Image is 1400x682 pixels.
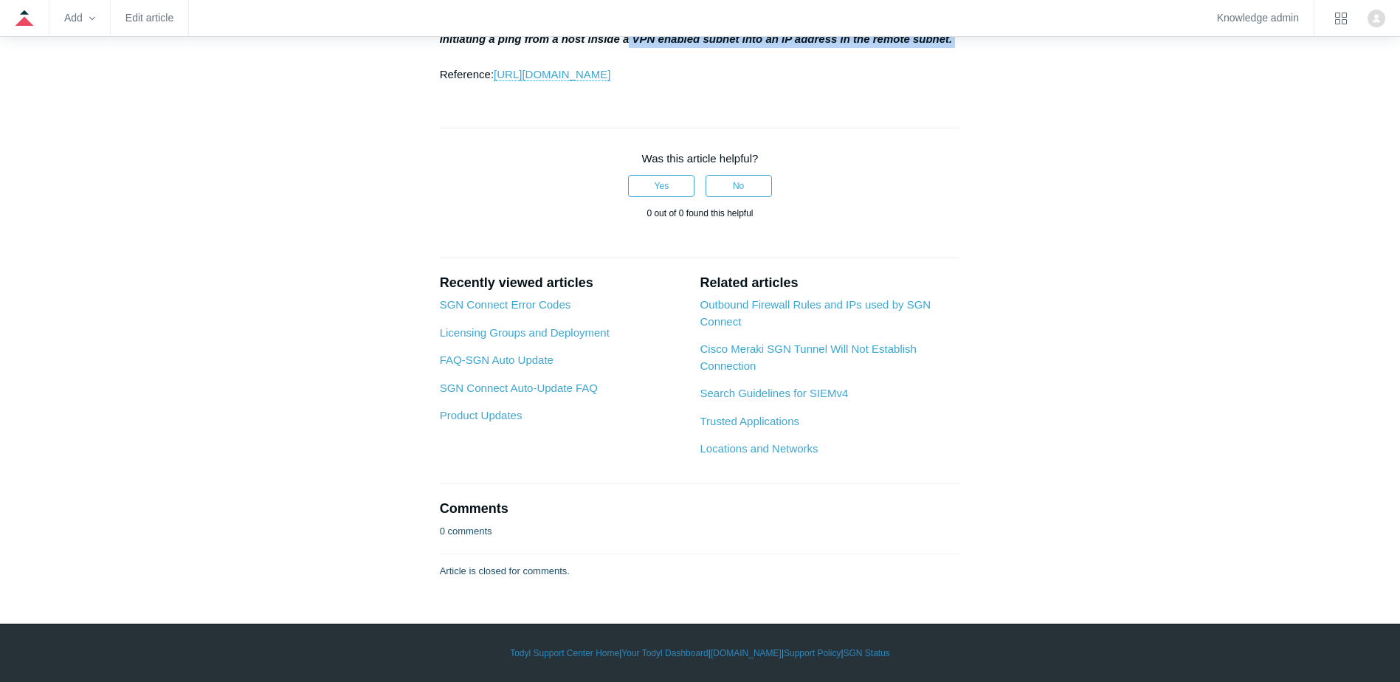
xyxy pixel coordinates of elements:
a: Todyl Support Center Home [510,647,619,660]
img: user avatar [1368,10,1385,27]
a: Licensing Groups and Deployment [440,326,610,339]
a: [URL][DOMAIN_NAME] [494,68,610,81]
a: Knowledge admin [1217,14,1299,22]
a: SGN Connect Error Codes [440,298,571,311]
h2: Related articles [700,273,960,293]
zd-hc-trigger: Click your profile icon to open the profile menu [1368,10,1385,27]
span: 0 out of 0 found this helpful [646,208,753,218]
p: Article is closed for comments. [440,564,570,579]
h2: Comments [440,499,961,519]
a: Outbound Firewall Rules and IPs used by SGN Connect [700,298,931,328]
a: FAQ-SGN Auto Update [440,354,554,366]
button: This article was helpful [628,175,694,197]
a: SGN Connect Auto-Update FAQ [440,382,598,394]
span: Was this article helpful? [642,152,759,165]
a: Locations and Networks [700,442,818,455]
a: SGN Status [844,647,890,660]
a: Trusted Applications [700,415,799,427]
zd-hc-trigger: Add [64,14,95,22]
div: | | | | [272,647,1128,660]
button: This article was not helpful [706,175,772,197]
a: Edit article [125,14,173,22]
a: Support Policy [784,647,841,660]
a: Your Todyl Dashboard [621,647,708,660]
h2: Recently viewed articles [440,273,686,293]
p: 0 comments [440,524,492,539]
a: Cisco Meraki SGN Tunnel Will Not Establish Connection [700,342,916,372]
a: [DOMAIN_NAME] [711,647,782,660]
a: Search Guidelines for SIEMv4 [700,387,848,399]
a: Product Updates [440,409,523,421]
